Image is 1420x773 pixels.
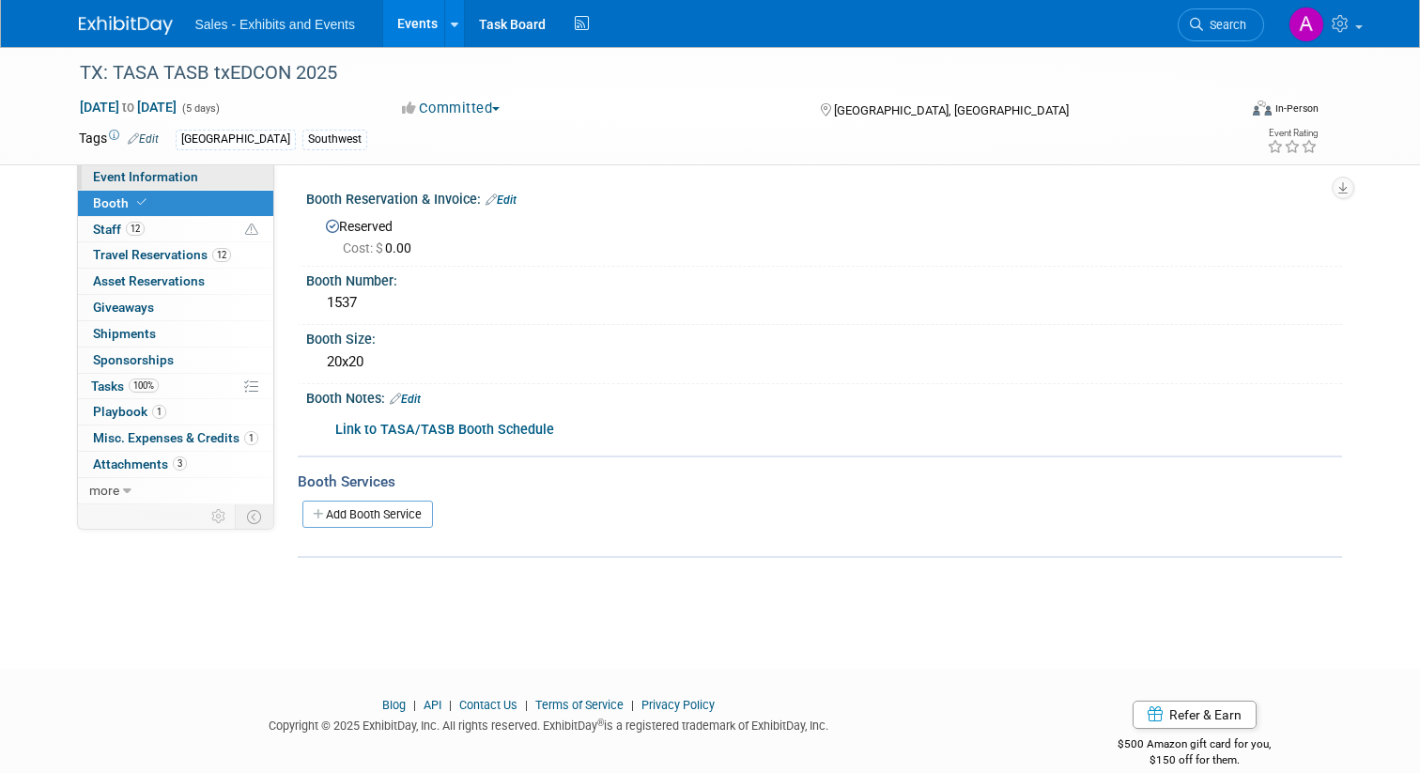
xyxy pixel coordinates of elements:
[302,130,367,149] div: Southwest
[78,374,273,399] a: Tasks100%
[93,430,258,445] span: Misc. Expenses & Credits
[176,130,296,149] div: [GEOGRAPHIC_DATA]
[390,393,421,406] a: Edit
[78,478,273,503] a: more
[302,501,433,528] a: Add Booth Service
[320,212,1328,257] div: Reserved
[78,321,273,347] a: Shipments
[306,325,1342,348] div: Booth Size:
[78,425,273,451] a: Misc. Expenses & Credits1
[1047,724,1342,767] div: $500 Amazon gift card for you,
[626,698,639,712] span: |
[89,483,119,498] span: more
[180,102,220,115] span: (5 days)
[1267,129,1318,138] div: Event Rating
[244,431,258,445] span: 1
[306,267,1342,290] div: Booth Number:
[79,99,177,116] span: [DATE] [DATE]
[335,422,554,438] a: Link to TASA/TASB Booth Schedule
[298,472,1342,492] div: Booth Services
[73,56,1213,90] div: TX: TASA TASB txEDCON 2025
[235,504,273,529] td: Toggle Event Tabs
[597,718,604,728] sup: ®
[1178,8,1264,41] a: Search
[93,273,205,288] span: Asset Reservations
[78,348,273,373] a: Sponsorships
[320,348,1328,377] div: 20x20
[1135,98,1319,126] div: Event Format
[126,222,145,236] span: 12
[245,222,258,239] span: Potential Scheduling Conflict -- at least one attendee is tagged in another overlapping event.
[93,195,150,210] span: Booth
[79,713,1019,734] div: Copyright © 2025 ExhibitDay, Inc. All rights reserved. ExhibitDay is a registered trademark of Ex...
[1274,101,1319,116] div: In-Person
[93,326,156,341] span: Shipments
[79,16,173,35] img: ExhibitDay
[137,197,147,208] i: Booth reservation complete
[78,269,273,294] a: Asset Reservations
[1047,752,1342,768] div: $150 off for them.
[1203,18,1246,32] span: Search
[459,698,517,712] a: Contact Us
[195,17,355,32] span: Sales - Exhibits and Events
[343,240,385,255] span: Cost: $
[535,698,624,712] a: Terms of Service
[91,379,159,394] span: Tasks
[93,247,231,262] span: Travel Reservations
[203,504,236,529] td: Personalize Event Tab Strip
[78,191,273,216] a: Booth
[320,288,1328,317] div: 1537
[306,384,1342,409] div: Booth Notes:
[93,456,187,472] span: Attachments
[93,300,154,315] span: Giveaways
[1289,7,1324,42] img: Ale Gonzalez
[486,193,517,207] a: Edit
[152,405,166,419] span: 1
[78,452,273,477] a: Attachments3
[78,399,273,425] a: Playbook1
[444,698,456,712] span: |
[306,185,1342,209] div: Booth Reservation & Invoice:
[93,404,166,419] span: Playbook
[520,698,532,712] span: |
[424,698,441,712] a: API
[129,379,159,393] span: 100%
[128,132,159,146] a: Edit
[173,456,187,471] span: 3
[1133,701,1257,729] a: Refer & Earn
[93,222,145,237] span: Staff
[395,99,507,118] button: Committed
[343,240,419,255] span: 0.00
[78,164,273,190] a: Event Information
[78,217,273,242] a: Staff12
[93,169,198,184] span: Event Information
[93,352,174,367] span: Sponsorships
[78,242,273,268] a: Travel Reservations12
[79,129,159,150] td: Tags
[212,248,231,262] span: 12
[641,698,715,712] a: Privacy Policy
[382,698,406,712] a: Blog
[1253,100,1272,116] img: Format-Inperson.png
[409,698,421,712] span: |
[834,103,1069,117] span: [GEOGRAPHIC_DATA], [GEOGRAPHIC_DATA]
[78,295,273,320] a: Giveaways
[119,100,137,115] span: to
